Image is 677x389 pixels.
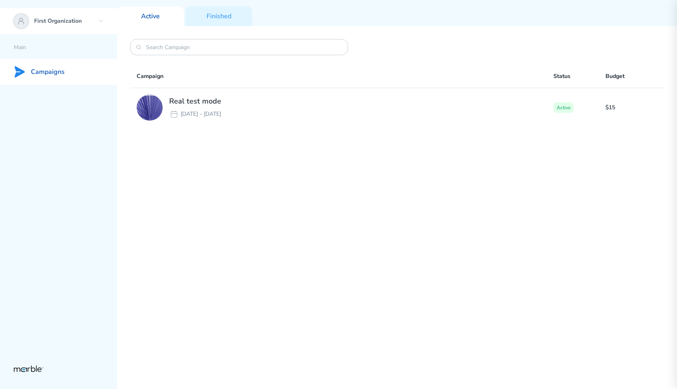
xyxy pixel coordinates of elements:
[169,96,221,106] h2: Real test mode
[31,68,65,76] p: Campaigns
[553,102,574,113] p: Active
[605,71,657,81] p: Budget
[137,71,553,81] p: Campaign
[553,71,605,81] p: Status
[146,43,332,51] input: Search Campaign
[14,44,117,52] p: Main
[207,12,231,21] p: Finished
[605,104,657,111] p: $15
[181,109,221,119] p: [DATE] - [DATE]
[141,12,160,21] p: Active
[34,17,94,25] p: First Organization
